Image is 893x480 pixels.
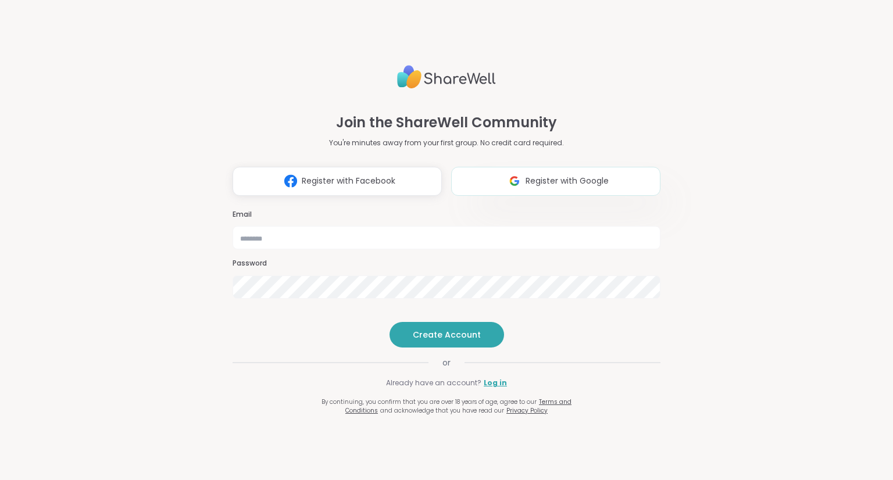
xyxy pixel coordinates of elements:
[380,406,504,415] span: and acknowledge that you have read our
[451,167,660,196] button: Register with Google
[526,175,609,187] span: Register with Google
[280,170,302,192] img: ShareWell Logomark
[386,378,481,388] span: Already have an account?
[233,210,660,220] h3: Email
[484,378,507,388] a: Log in
[302,175,395,187] span: Register with Facebook
[233,167,442,196] button: Register with Facebook
[506,406,548,415] a: Privacy Policy
[233,259,660,268] h3: Password
[503,170,526,192] img: ShareWell Logomark
[390,322,504,348] button: Create Account
[413,329,481,341] span: Create Account
[345,397,571,415] a: Terms and Conditions
[428,357,465,368] span: or
[329,138,564,148] p: You're minutes away from your first group. No credit card required.
[322,397,537,406] span: By continuing, you confirm that you are over 18 years of age, agree to our
[397,60,496,94] img: ShareWell Logo
[336,112,557,133] h1: Join the ShareWell Community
